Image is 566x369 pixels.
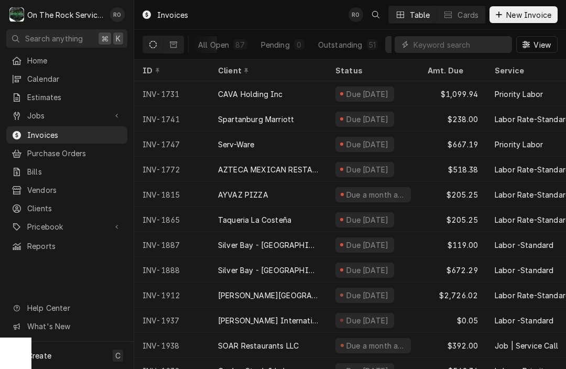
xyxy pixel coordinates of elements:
[134,157,210,182] div: INV-1772
[27,321,121,332] span: What's New
[110,7,125,22] div: RO
[410,9,430,20] div: Table
[6,299,127,317] a: Go to Help Center
[27,302,121,313] span: Help Center
[27,241,122,252] span: Reports
[345,340,407,351] div: Due a month ago
[6,52,127,69] a: Home
[531,39,553,50] span: View
[419,157,486,182] div: $518.38
[428,65,476,76] div: Amt. Due
[218,164,319,175] div: AZTECA MEXICAN RESTAURANT
[27,203,122,214] span: Clients
[134,182,210,207] div: INV-1815
[134,308,210,333] div: INV-1937
[419,132,486,157] div: $667.19
[27,351,51,360] span: Create
[495,139,543,150] div: Priority Labor
[458,9,478,20] div: Cards
[27,9,104,20] div: On The Rock Services
[349,7,363,22] div: RO
[198,39,229,50] div: All Open
[367,6,384,23] button: Open search
[134,232,210,257] div: INV-1887
[218,290,319,301] div: [PERSON_NAME][GEOGRAPHIC_DATA]
[6,200,127,217] a: Clients
[115,350,121,361] span: C
[345,265,390,276] div: Due [DATE]
[9,7,24,22] div: O
[134,81,210,106] div: INV-1731
[419,106,486,132] div: $238.00
[218,240,319,251] div: Silver Bay - [GEOGRAPHIC_DATA]
[345,315,390,326] div: Due [DATE]
[6,107,127,124] a: Go to Jobs
[419,182,486,207] div: $205.25
[110,7,125,22] div: Rich Ortega's Avatar
[6,218,127,235] a: Go to Pricebook
[134,207,210,232] div: INV-1865
[235,39,245,50] div: 87
[495,240,553,251] div: Labor -Standard
[101,33,108,44] span: ⌘
[218,139,254,150] div: Serv-Ware
[318,39,363,50] div: Outstanding
[218,340,299,351] div: SOAR Restaurants LLC
[218,65,317,76] div: Client
[9,7,24,22] div: On The Rock Services's Avatar
[27,110,106,121] span: Jobs
[489,6,558,23] button: New Invoice
[495,340,558,351] div: Job | Service Call
[27,92,122,103] span: Estimates
[419,308,486,333] div: $0.05
[261,39,290,50] div: Pending
[6,70,127,88] a: Calendar
[6,89,127,106] a: Estimates
[134,257,210,283] div: INV-1888
[369,39,376,50] div: 51
[218,214,291,225] div: Taqueria La Costeña
[419,257,486,283] div: $672.29
[218,114,294,125] div: Spartanburg Marriott
[345,89,390,100] div: Due [DATE]
[345,240,390,251] div: Due [DATE]
[419,333,486,358] div: $392.00
[413,36,507,53] input: Keyword search
[218,315,319,326] div: [PERSON_NAME] International Inc
[419,283,486,308] div: $2,726.02
[495,315,553,326] div: Labor -Standard
[516,36,558,53] button: View
[419,232,486,257] div: $119.00
[296,39,302,50] div: 0
[345,139,390,150] div: Due [DATE]
[6,237,127,255] a: Reports
[6,181,127,199] a: Vendors
[134,333,210,358] div: INV-1938
[27,129,122,140] span: Invoices
[6,318,127,335] a: Go to What's New
[495,265,553,276] div: Labor -Standard
[27,148,122,159] span: Purchase Orders
[419,207,486,232] div: $205.25
[335,65,409,76] div: Status
[345,290,390,301] div: Due [DATE]
[27,221,106,232] span: Pricebook
[134,132,210,157] div: INV-1747
[345,164,390,175] div: Due [DATE]
[27,73,122,84] span: Calendar
[134,106,210,132] div: INV-1741
[27,184,122,196] span: Vendors
[495,89,543,100] div: Priority Labor
[6,29,127,48] button: Search anything⌘K
[143,65,199,76] div: ID
[6,145,127,162] a: Purchase Orders
[134,283,210,308] div: INV-1912
[25,33,83,44] span: Search anything
[218,89,283,100] div: CAVA Holding Inc
[391,39,422,50] div: Overdue
[27,166,122,177] span: Bills
[345,114,390,125] div: Due [DATE]
[218,189,268,200] div: AYVAZ PIZZA
[6,126,127,144] a: Invoices
[116,33,121,44] span: K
